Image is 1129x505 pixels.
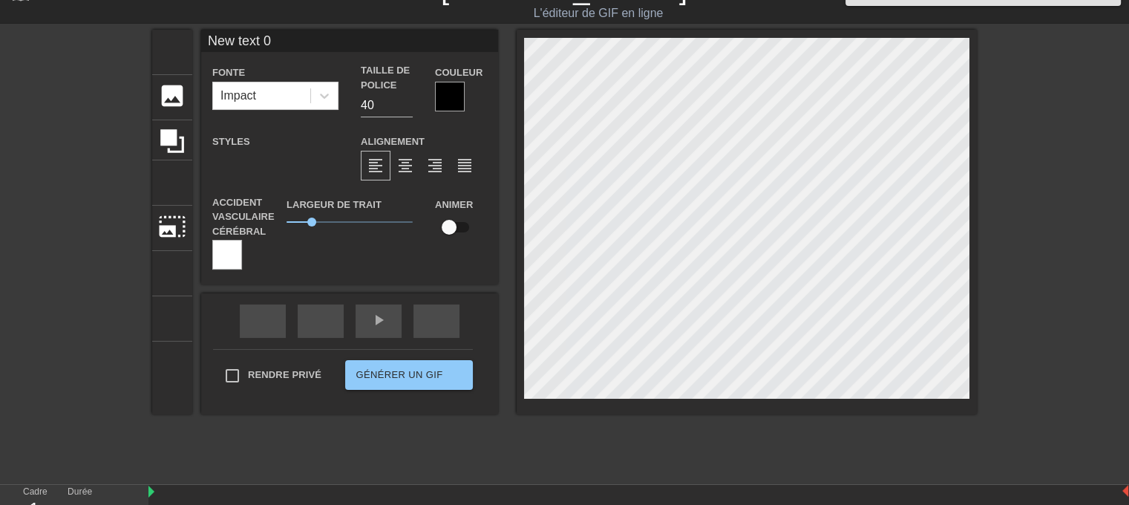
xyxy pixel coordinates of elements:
font: format_align_right [426,157,444,175]
font: Animer [435,199,473,210]
font: Fonte [212,67,245,78]
font: sauter_suivant [428,311,677,329]
font: Styles [212,136,250,147]
font: Cadre [23,486,48,497]
font: format_italique [248,157,515,175]
font: Largeur de trait [287,199,382,210]
font: Alignement [361,136,425,147]
font: format_soulignement [278,157,616,175]
font: sauter_précédent [312,311,577,329]
font: Durée [68,487,92,497]
font: titre [158,36,299,65]
font: clavier [158,303,356,331]
button: Générer un GIF [345,360,473,390]
font: Générer un GIF [356,369,442,380]
font: Taille de police [361,65,410,91]
font: play_arrow [370,311,387,329]
font: aide [158,258,271,286]
font: ajouter_cercle [177,57,353,70]
font: photo_size_select_large [158,212,186,241]
font: double_flèche [448,366,670,384]
font: Impact [220,89,256,102]
img: bound-end.png [1122,485,1128,497]
font: Rendre privé [248,369,321,380]
font: format_align_center [396,157,414,175]
font: format_align_justify [456,157,474,175]
font: ajouter_cercle [177,102,353,115]
font: image [158,82,186,110]
font: Accident vasculaire cérébral [212,197,275,237]
font: recadrer [158,167,384,195]
font: format_align_left [367,157,384,175]
font: L'éditeur de GIF en ligne [534,7,664,19]
font: format_gras [218,157,414,175]
font: retour rapide [254,311,472,329]
font: Couleur [435,67,482,78]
